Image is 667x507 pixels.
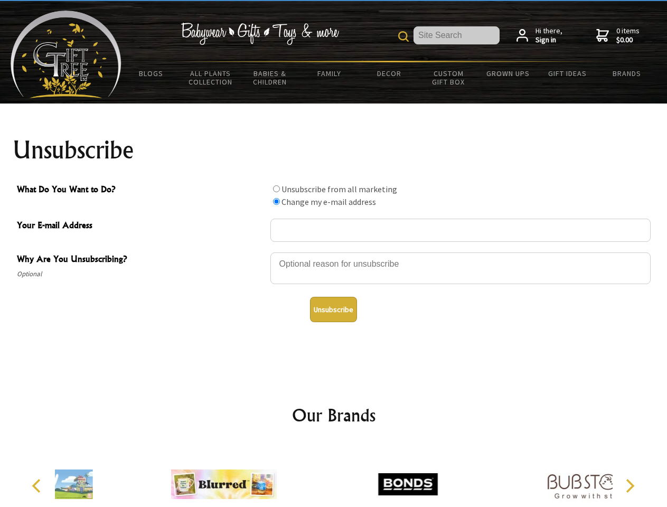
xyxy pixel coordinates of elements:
span: 0 items [616,26,640,45]
a: Gift Ideas [538,62,597,84]
a: BLOGS [121,62,181,84]
h1: Unsubscribe [13,137,655,163]
a: Grown Ups [478,62,538,84]
button: Unsubscribe [310,297,357,322]
input: What Do You Want to Do? [273,198,280,205]
img: product search [398,31,409,42]
span: What Do You Want to Do? [17,183,265,198]
input: What Do You Want to Do? [273,185,280,192]
span: Hi there, [536,26,562,45]
a: Family [300,62,360,84]
textarea: Why Are You Unsubscribing? [270,252,651,284]
a: Babies & Children [240,62,300,93]
h2: Our Brands [21,402,646,428]
button: Previous [26,474,50,497]
label: Change my e-mail address [281,196,376,207]
input: Site Search [414,26,500,44]
a: 0 items$0.00 [596,26,640,45]
strong: $0.00 [616,35,640,45]
input: Your E-mail Address [270,219,651,242]
a: Hi there,Sign in [516,26,562,45]
span: Your E-mail Address [17,219,265,234]
a: Decor [359,62,419,84]
span: Why Are You Unsubscribing? [17,252,265,268]
button: Next [618,474,641,497]
img: Babywear - Gifts - Toys & more [181,23,339,45]
label: Unsubscribe from all marketing [281,184,397,194]
strong: Sign in [536,35,562,45]
a: All Plants Collection [181,62,241,93]
img: Babyware - Gifts - Toys and more... [11,11,121,98]
a: Custom Gift Box [419,62,478,93]
span: Optional [17,268,265,280]
a: Brands [597,62,657,84]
